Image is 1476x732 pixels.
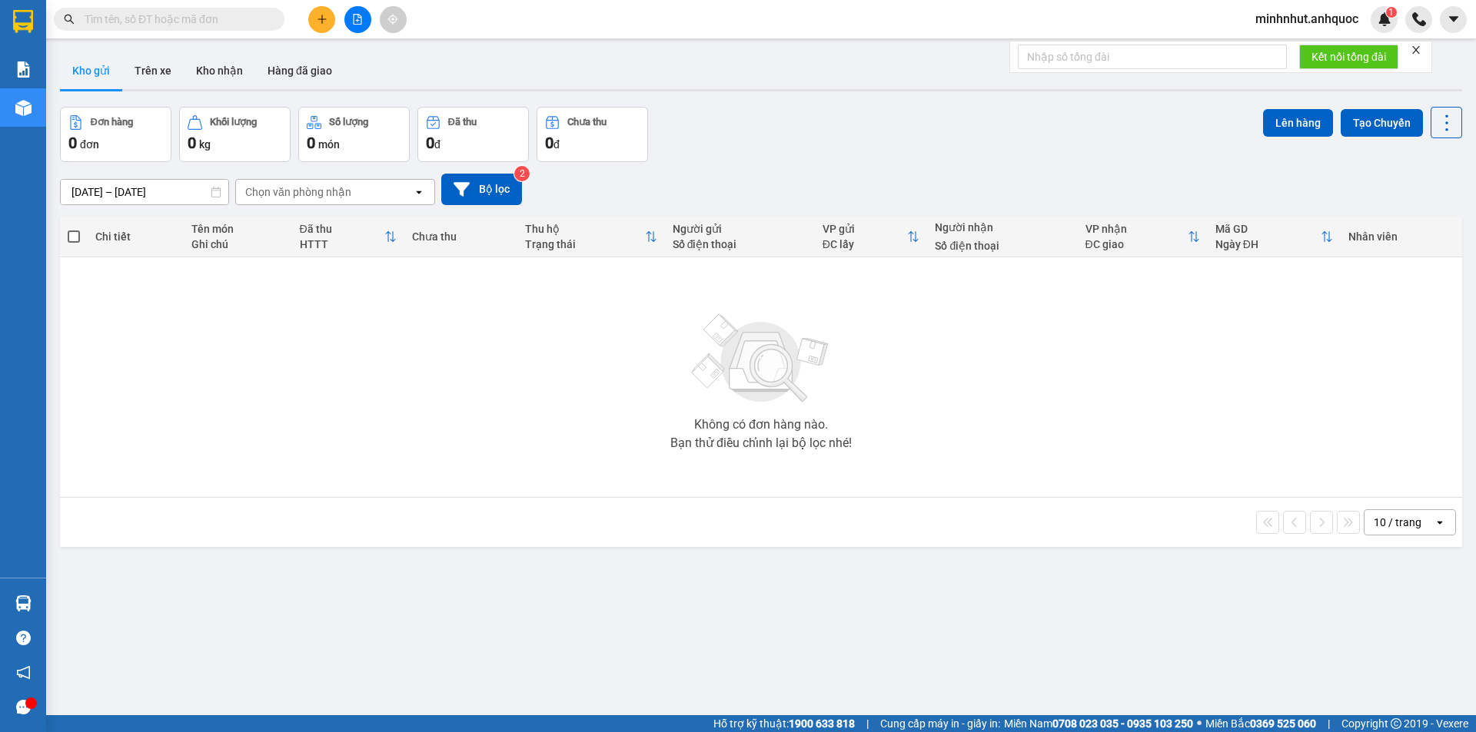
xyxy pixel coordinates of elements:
[255,52,344,89] button: Hàng đã giao
[673,238,807,250] div: Số điện thoại
[15,61,32,78] img: solution-icon
[1412,12,1426,26] img: phone-icon
[514,166,530,181] sup: 2
[61,180,228,204] input: Select a date range.
[1374,515,1421,530] div: 10 / trang
[1341,109,1423,137] button: Tạo Chuyến
[880,715,1000,732] span: Cung cấp máy in - giấy in:
[317,14,327,25] span: plus
[245,184,351,200] div: Chọn văn phòng nhận
[184,52,255,89] button: Kho nhận
[1440,6,1467,33] button: caret-down
[179,107,291,162] button: Khối lượng0kg
[1085,238,1188,250] div: ĐC giao
[713,715,855,732] span: Hỗ trợ kỹ thuật:
[426,134,434,152] span: 0
[298,107,410,162] button: Số lượng0món
[1197,720,1202,727] span: ⚪️
[80,138,99,151] span: đơn
[1328,715,1330,732] span: |
[434,138,440,151] span: đ
[1243,9,1371,28] span: minhnhut.anhquoc
[441,174,522,205] button: Bộ lọc
[191,238,284,250] div: Ghi chú
[16,631,31,645] span: question-circle
[1018,45,1287,69] input: Nhập số tổng đài
[815,217,928,257] th: Toggle SortBy
[1052,717,1193,730] strong: 0708 023 035 - 0935 103 250
[448,117,477,128] div: Đã thu
[188,134,196,152] span: 0
[525,238,645,250] div: Trạng thái
[60,107,171,162] button: Đơn hàng0đơn
[308,6,335,33] button: plus
[85,11,266,28] input: Tìm tên, số ĐT hoặc mã đơn
[307,134,315,152] span: 0
[537,107,648,162] button: Chưa thu0đ
[15,595,32,611] img: warehouse-icon
[1388,7,1394,18] span: 1
[300,238,385,250] div: HTTT
[387,14,398,25] span: aim
[292,217,405,257] th: Toggle SortBy
[16,700,31,714] span: message
[300,223,385,235] div: Đã thu
[866,715,869,732] span: |
[1386,7,1397,18] sup: 1
[91,117,133,128] div: Đơn hàng
[344,6,371,33] button: file-add
[567,117,607,128] div: Chưa thu
[1411,45,1421,55] span: close
[122,52,184,89] button: Trên xe
[191,223,284,235] div: Tên món
[935,240,1069,252] div: Số điện thoại
[673,223,807,235] div: Người gửi
[823,238,908,250] div: ĐC lấy
[64,14,75,25] span: search
[1215,223,1321,235] div: Mã GD
[15,100,32,116] img: warehouse-icon
[329,117,368,128] div: Số lượng
[525,223,645,235] div: Thu hộ
[545,134,553,152] span: 0
[694,419,828,431] div: Không có đơn hàng nào.
[517,217,665,257] th: Toggle SortBy
[13,10,33,33] img: logo-vxr
[1205,715,1316,732] span: Miền Bắc
[1447,12,1461,26] span: caret-down
[352,14,363,25] span: file-add
[1348,230,1454,243] div: Nhân viên
[60,52,122,89] button: Kho gửi
[95,230,175,243] div: Chi tiết
[553,138,560,151] span: đ
[1263,109,1333,137] button: Lên hàng
[16,665,31,680] span: notification
[1299,45,1398,69] button: Kết nối tổng đài
[413,186,425,198] svg: open
[1250,717,1316,730] strong: 0369 525 060
[68,134,77,152] span: 0
[823,223,908,235] div: VP gửi
[1215,238,1321,250] div: Ngày ĐH
[789,717,855,730] strong: 1900 633 818
[1311,48,1386,65] span: Kết nối tổng đài
[935,221,1069,234] div: Người nhận
[318,138,340,151] span: món
[417,107,529,162] button: Đã thu0đ
[1208,217,1341,257] th: Toggle SortBy
[1434,516,1446,528] svg: open
[1085,223,1188,235] div: VP nhận
[1391,718,1401,729] span: copyright
[1078,217,1208,257] th: Toggle SortBy
[670,437,852,449] div: Bạn thử điều chỉnh lại bộ lọc nhé!
[380,6,407,33] button: aim
[210,117,257,128] div: Khối lượng
[1004,715,1193,732] span: Miền Nam
[412,230,510,243] div: Chưa thu
[199,138,211,151] span: kg
[684,305,838,412] img: svg+xml;base64,PHN2ZyBjbGFzcz0ibGlzdC1wbHVnX19zdmciIHhtbG5zPSJodHRwOi8vd3d3LnczLm9yZy8yMDAwL3N2Zy...
[1378,12,1391,26] img: icon-new-feature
